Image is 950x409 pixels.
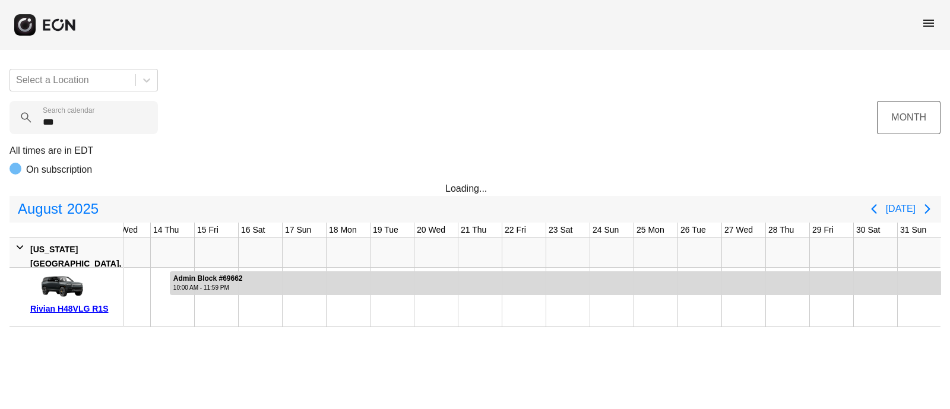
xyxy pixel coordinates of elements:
[458,223,489,237] div: 21 Thu
[810,223,836,237] div: 29 Fri
[15,197,65,221] span: August
[43,106,94,115] label: Search calendar
[590,223,621,237] div: 24 Sun
[886,198,916,220] button: [DATE]
[722,223,755,237] div: 27 Wed
[151,223,181,237] div: 14 Thu
[173,283,243,292] div: 10:00 AM - 11:59 PM
[30,302,119,316] div: Rivian H48VLG R1S
[862,197,886,221] button: Previous page
[239,223,267,237] div: 16 Sat
[65,197,101,221] span: 2025
[30,242,121,285] div: [US_STATE][GEOGRAPHIC_DATA], [GEOGRAPHIC_DATA]
[283,223,313,237] div: 17 Sun
[877,101,940,134] button: MONTH
[766,223,796,237] div: 28 Thu
[9,144,940,158] p: All times are in EDT
[11,197,106,221] button: August2025
[634,223,667,237] div: 25 Mon
[898,223,929,237] div: 31 Sun
[678,223,708,237] div: 26 Tue
[414,223,448,237] div: 20 Wed
[445,182,505,196] div: Loading...
[921,16,936,30] span: menu
[30,272,90,302] img: car
[327,223,359,237] div: 18 Mon
[26,163,92,177] p: On subscription
[502,223,528,237] div: 22 Fri
[195,223,221,237] div: 15 Fri
[546,223,575,237] div: 23 Sat
[916,197,939,221] button: Next page
[370,223,401,237] div: 19 Tue
[854,223,882,237] div: 30 Sat
[169,268,942,295] div: Rented for 49 days by Admin Block Current status is rental
[173,274,243,283] div: Admin Block #69662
